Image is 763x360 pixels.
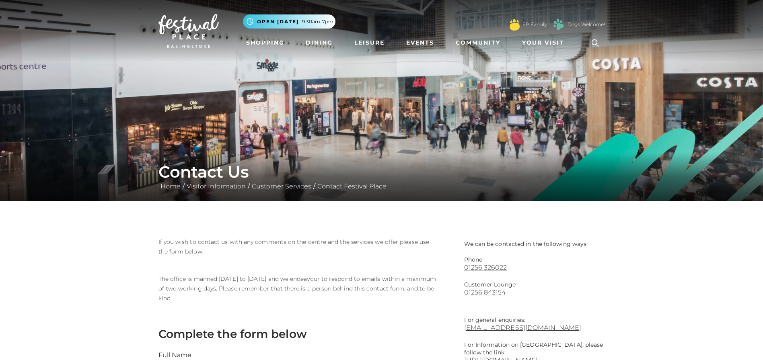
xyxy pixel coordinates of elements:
p: The office is manned [DATE] to [DATE] and we endeavour to respond to emails within a maximum of t... [158,274,439,303]
label: Full Name [158,350,191,360]
p: For Information on [GEOGRAPHIC_DATA], please follow the link: [464,341,605,356]
p: Phone [464,256,605,264]
h3: Complete the form below [158,327,439,341]
p: Customer Lounge [464,281,605,288]
p: If you wish to contact us with any comments on the centre and the services we offer please use th... [158,237,439,256]
a: Shopping [243,35,288,50]
span: Open [DATE] [257,18,299,25]
span: 9.30am-7pm [302,18,333,25]
a: Home [158,182,183,190]
a: 01256 326022 [464,264,605,271]
a: Your Visit [519,35,571,50]
a: Leisure [351,35,388,50]
a: FP Family [522,21,547,28]
p: For general enquiries: [464,316,605,331]
a: Community [452,35,504,50]
span: Your Visit [522,39,564,47]
p: We can be contacted in the following ways: [464,237,605,248]
a: [EMAIL_ADDRESS][DOMAIN_NAME] [464,324,605,331]
a: Events [403,35,437,50]
a: Dogs Welcome! [568,21,605,28]
a: Visitor Information [185,182,248,190]
img: Festival Place Logo [158,14,219,48]
div: / / / [152,162,611,191]
a: Customer Services [250,182,313,190]
h1: Contact Us [158,162,605,182]
a: Dining [302,35,336,50]
button: Open [DATE] 9.30am-7pm [243,14,335,29]
a: 01256 843154 [464,288,605,296]
a: Contact Festival Place [315,182,389,190]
